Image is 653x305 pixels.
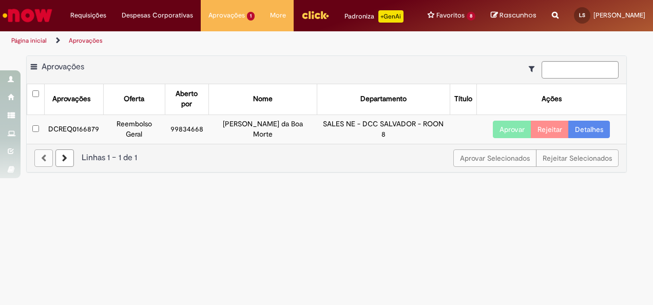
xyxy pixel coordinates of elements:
i: Mostrar filtros para: Suas Solicitações [529,65,540,72]
td: 99834668 [165,115,208,143]
span: Despesas Corporativas [122,10,193,21]
a: Página inicial [11,36,47,45]
div: Linhas 1 − 1 de 1 [34,152,619,164]
a: Detalhes [568,121,610,138]
div: Ações [542,94,562,104]
span: Aprovações [208,10,245,21]
a: Aprovações [69,36,103,45]
ul: Trilhas de página [8,31,428,50]
span: Rascunhos [500,10,536,20]
img: click_logo_yellow_360x200.png [301,7,329,23]
div: Nome [253,94,273,104]
span: More [270,10,286,21]
p: +GenAi [378,10,404,23]
td: Reembolso Geral [103,115,165,143]
th: Aprovações [44,84,103,115]
img: ServiceNow [1,5,54,26]
td: SALES NE - DCC SALVADOR - ROON 8 [317,115,450,143]
div: Padroniza [344,10,404,23]
span: Requisições [70,10,106,21]
td: DCREQ0166879 [44,115,103,143]
span: [PERSON_NAME] [593,11,645,20]
a: Rascunhos [491,11,536,21]
button: Aprovar [493,121,531,138]
div: Título [454,94,472,104]
td: [PERSON_NAME] da Boa Morte [208,115,317,143]
span: LS [579,12,585,18]
span: 1 [247,12,255,21]
span: Aprovações [42,62,84,72]
div: Oferta [124,94,144,104]
span: 8 [467,12,475,21]
span: Favoritos [436,10,465,21]
div: Departamento [360,94,407,104]
button: Rejeitar [531,121,569,138]
div: Aberto por [169,89,204,109]
div: Aprovações [52,94,90,104]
